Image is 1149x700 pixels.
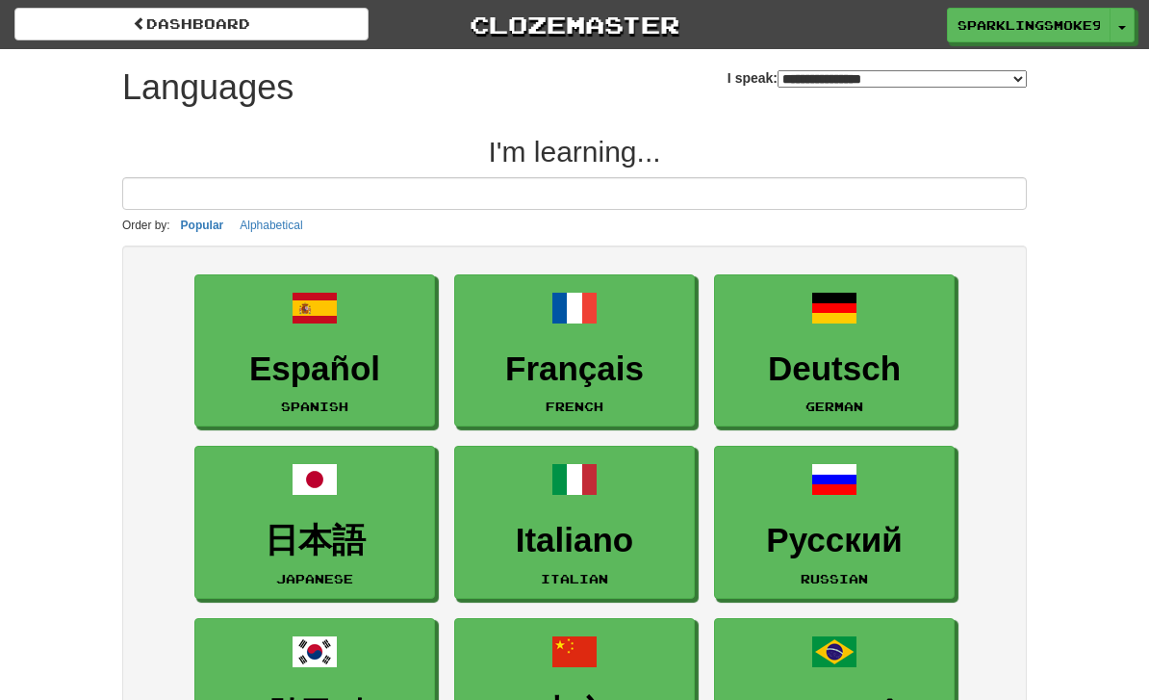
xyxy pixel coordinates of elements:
h3: Deutsch [725,350,944,388]
a: EspañolSpanish [194,274,435,428]
h1: Languages [122,68,294,107]
h3: Italiano [465,522,684,559]
label: I speak: [728,68,1027,88]
a: DeutschGerman [714,274,955,428]
button: Popular [175,215,230,236]
a: SparklingSmoke9747 [947,8,1111,42]
h2: I'm learning... [122,136,1027,168]
small: Italian [541,572,608,585]
h3: 日本語 [205,522,424,559]
button: Alphabetical [234,215,308,236]
a: FrançaisFrench [454,274,695,428]
a: ItalianoItalian [454,446,695,599]
select: I speak: [778,70,1027,88]
a: Clozemaster [397,8,752,41]
small: Spanish [281,400,348,413]
span: SparklingSmoke9747 [957,16,1100,34]
small: German [805,400,863,413]
small: French [546,400,603,413]
small: Japanese [276,572,353,585]
h3: Français [465,350,684,388]
small: Russian [801,572,868,585]
a: 日本語Japanese [194,446,435,599]
a: РусскийRussian [714,446,955,599]
h3: Español [205,350,424,388]
a: dashboard [14,8,369,40]
small: Order by: [122,219,170,232]
h3: Русский [725,522,944,559]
